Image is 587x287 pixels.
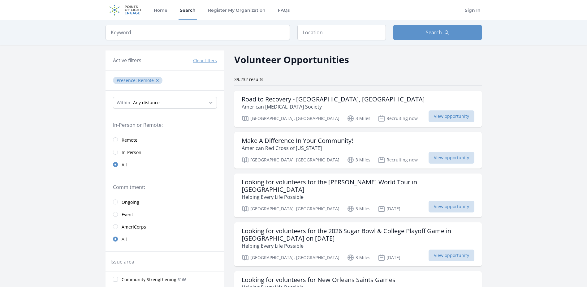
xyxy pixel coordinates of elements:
[106,233,224,245] a: All
[429,250,474,261] span: View opportunity
[378,115,418,122] p: Recruiting now
[113,57,141,64] h3: Active filters
[347,156,370,164] p: 3 Miles
[242,178,474,193] h3: Looking for volunteers for the [PERSON_NAME] World Tour in [GEOGRAPHIC_DATA]
[429,201,474,212] span: View opportunity
[347,115,370,122] p: 3 Miles
[242,137,353,144] h3: Make A Difference In Your Community!
[113,97,217,109] select: Search Radius
[117,77,138,83] span: Presence :
[426,29,442,36] span: Search
[106,208,224,221] a: Event
[347,205,370,212] p: 3 Miles
[193,58,217,64] button: Clear filters
[378,254,400,261] p: [DATE]
[234,222,482,266] a: Looking for volunteers for the 2026 Sugar Bowl & College Playoff Game in [GEOGRAPHIC_DATA] on [DA...
[122,276,176,283] span: Community Strengthening
[106,25,290,40] input: Keyword
[113,183,217,191] legend: Commitment:
[429,110,474,122] span: View opportunity
[106,146,224,158] a: In-Person
[347,254,370,261] p: 3 Miles
[234,91,482,127] a: Road to Recovery - [GEOGRAPHIC_DATA], [GEOGRAPHIC_DATA] American [MEDICAL_DATA] Society [GEOGRAPH...
[122,224,146,230] span: AmeriCorps
[242,144,353,152] p: American Red Cross of [US_STATE]
[234,132,482,169] a: Make A Difference In Your Community! American Red Cross of [US_STATE] [GEOGRAPHIC_DATA], [GEOGRAP...
[122,149,141,156] span: In-Person
[378,205,400,212] p: [DATE]
[156,77,159,84] button: ✕
[242,276,395,284] h3: Looking for volunteers for New Orleans Saints Games
[110,258,134,265] legend: Issue area
[242,254,339,261] p: [GEOGRAPHIC_DATA], [GEOGRAPHIC_DATA]
[138,77,154,83] span: Remote
[122,212,133,218] span: Event
[122,162,127,168] span: All
[113,121,217,129] legend: In-Person or Remote:
[106,134,224,146] a: Remote
[378,156,418,164] p: Recruiting now
[242,115,339,122] p: [GEOGRAPHIC_DATA], [GEOGRAPHIC_DATA]
[234,76,263,82] span: 39,232 results
[242,193,474,201] p: Helping Every Life Possible
[106,196,224,208] a: Ongoing
[234,53,349,66] h2: Volunteer Opportunities
[113,277,118,282] input: Community Strengthening 6166
[242,156,339,164] p: [GEOGRAPHIC_DATA], [GEOGRAPHIC_DATA]
[297,25,386,40] input: Location
[234,173,482,217] a: Looking for volunteers for the [PERSON_NAME] World Tour in [GEOGRAPHIC_DATA] Helping Every Life P...
[393,25,482,40] button: Search
[242,96,425,103] h3: Road to Recovery - [GEOGRAPHIC_DATA], [GEOGRAPHIC_DATA]
[122,236,127,242] span: All
[242,227,474,242] h3: Looking for volunteers for the 2026 Sugar Bowl & College Playoff Game in [GEOGRAPHIC_DATA] on [DATE]
[122,199,139,205] span: Ongoing
[242,103,425,110] p: American [MEDICAL_DATA] Society
[429,152,474,164] span: View opportunity
[106,158,224,171] a: All
[122,137,137,143] span: Remote
[242,205,339,212] p: [GEOGRAPHIC_DATA], [GEOGRAPHIC_DATA]
[178,277,186,282] span: 6166
[242,242,474,250] p: Helping Every Life Possible
[106,221,224,233] a: AmeriCorps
